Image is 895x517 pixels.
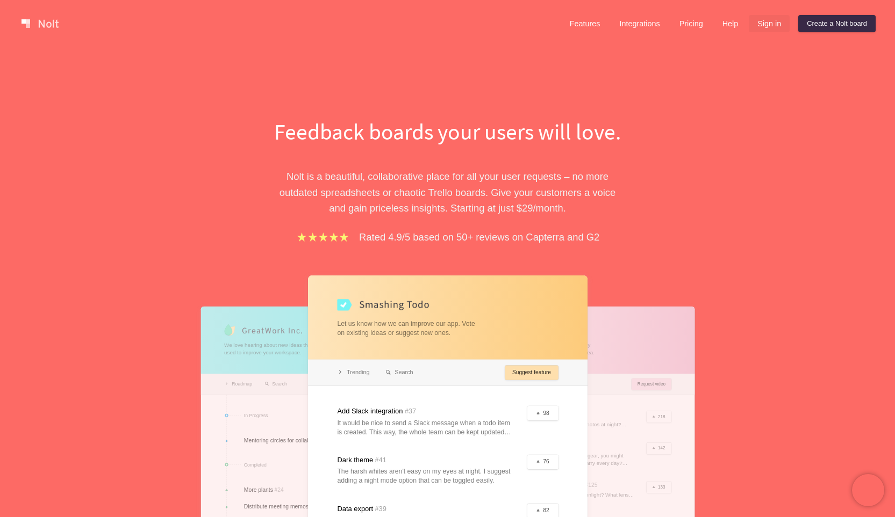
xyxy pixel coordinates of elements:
[671,15,712,32] a: Pricing
[262,116,633,147] h1: Feedback boards your users will love.
[714,15,747,32] a: Help
[611,15,668,32] a: Integrations
[359,229,599,245] p: Rated 4.9/5 based on 50+ reviews on Capterra and G2
[852,474,884,506] iframe: Chatra live chat
[798,15,876,32] a: Create a Nolt board
[749,15,790,32] a: Sign in
[296,231,350,243] img: stars.b067e34983.png
[262,169,633,216] p: Nolt is a beautiful, collaborative place for all your user requests – no more outdated spreadshee...
[561,15,609,32] a: Features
